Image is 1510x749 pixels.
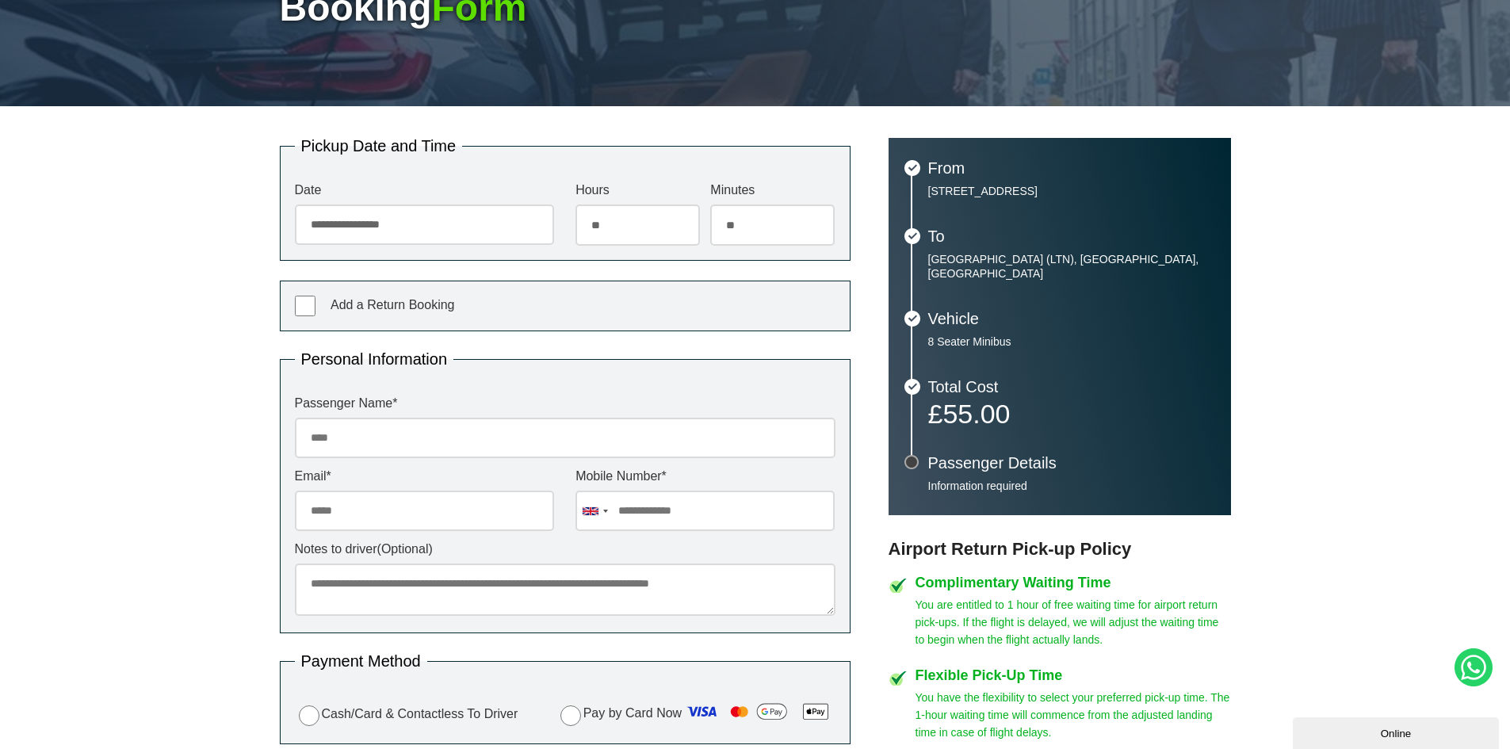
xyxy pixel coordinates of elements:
h3: From [928,160,1215,176]
span: Add a Return Booking [331,298,455,311]
input: Cash/Card & Contactless To Driver [299,705,319,726]
span: 55.00 [942,399,1010,429]
h4: Complimentary Waiting Time [916,575,1231,590]
input: Pay by Card Now [560,705,581,726]
label: Mobile Number [575,470,835,483]
p: [STREET_ADDRESS] [928,184,1215,198]
legend: Personal Information [295,351,454,367]
h3: To [928,228,1215,244]
input: Add a Return Booking [295,296,315,316]
p: [GEOGRAPHIC_DATA] (LTN), [GEOGRAPHIC_DATA], [GEOGRAPHIC_DATA] [928,252,1215,281]
legend: Payment Method [295,653,427,669]
h3: Passenger Details [928,455,1215,471]
label: Email [295,470,554,483]
p: Information required [928,479,1215,493]
div: United Kingdom: +44 [576,491,613,530]
label: Hours [575,184,700,197]
h3: Vehicle [928,311,1215,327]
legend: Pickup Date and Time [295,138,463,154]
p: You are entitled to 1 hour of free waiting time for airport return pick-ups. If the flight is del... [916,596,1231,648]
p: 8 Seater Minibus [928,334,1215,349]
label: Passenger Name [295,397,835,410]
h4: Flexible Pick-Up Time [916,668,1231,682]
h3: Airport Return Pick-up Policy [889,539,1231,560]
label: Notes to driver [295,543,835,556]
p: £ [928,403,1215,425]
h3: Total Cost [928,379,1215,395]
iframe: chat widget [1293,714,1502,749]
p: You have the flexibility to select your preferred pick-up time. The 1-hour waiting time will comm... [916,689,1231,741]
label: Cash/Card & Contactless To Driver [295,703,518,726]
label: Pay by Card Now [556,699,835,729]
span: (Optional) [377,542,433,556]
label: Minutes [710,184,835,197]
label: Date [295,184,554,197]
